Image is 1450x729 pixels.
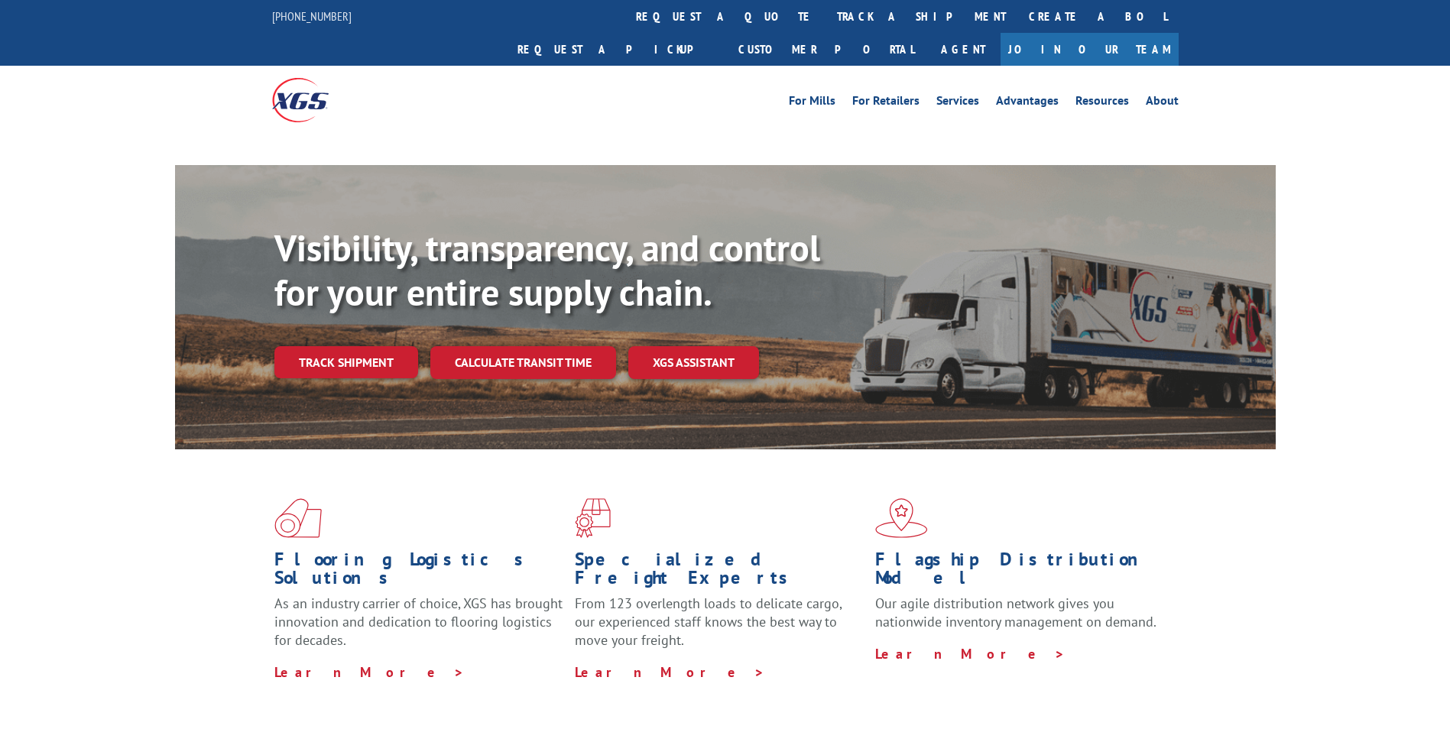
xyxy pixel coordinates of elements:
a: Join Our Team [1001,33,1179,66]
a: For Retailers [852,95,920,112]
h1: Flooring Logistics Solutions [274,550,563,595]
img: xgs-icon-focused-on-flooring-red [575,498,611,538]
a: Services [936,95,979,112]
a: Learn More > [274,663,465,681]
a: For Mills [789,95,835,112]
a: Request a pickup [506,33,727,66]
a: Track shipment [274,346,418,378]
p: From 123 overlength loads to delicate cargo, our experienced staff knows the best way to move you... [575,595,864,663]
a: Calculate transit time [430,346,616,379]
a: XGS ASSISTANT [628,346,759,379]
a: Learn More > [575,663,765,681]
a: Resources [1075,95,1129,112]
h1: Flagship Distribution Model [875,550,1164,595]
a: Learn More > [875,645,1066,663]
span: Our agile distribution network gives you nationwide inventory management on demand. [875,595,1156,630]
a: About [1146,95,1179,112]
a: Agent [926,33,1001,66]
a: Customer Portal [727,33,926,66]
a: [PHONE_NUMBER] [272,8,352,24]
h1: Specialized Freight Experts [575,550,864,595]
b: Visibility, transparency, and control for your entire supply chain. [274,224,820,316]
a: Advantages [996,95,1059,112]
img: xgs-icon-flagship-distribution-model-red [875,498,928,538]
span: As an industry carrier of choice, XGS has brought innovation and dedication to flooring logistics... [274,595,563,649]
img: xgs-icon-total-supply-chain-intelligence-red [274,498,322,538]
